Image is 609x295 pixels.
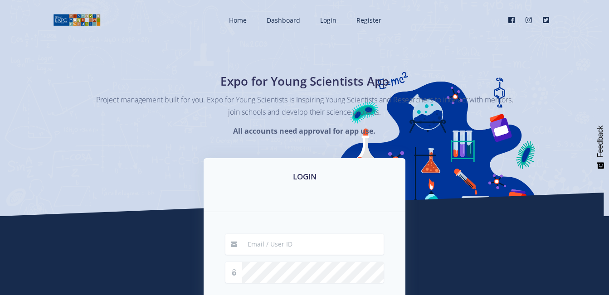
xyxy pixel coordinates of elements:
img: logo01.png [53,13,101,27]
h1: Expo for Young Scientists App [139,73,470,90]
a: Dashboard [258,8,307,32]
input: Email / User ID [242,234,384,255]
a: Login [311,8,344,32]
span: Home [229,16,247,24]
h3: LOGIN [214,171,395,183]
p: Project management built for you. Expo for Young Scientists is Inspiring Young Scientists and Res... [96,94,513,118]
span: Login [320,16,336,24]
a: Home [220,8,254,32]
button: Feedback - Show survey [592,116,609,178]
span: Register [356,16,381,24]
strong: All accounts need approval for app use. [233,126,375,136]
a: Register [347,8,389,32]
span: Dashboard [267,16,300,24]
span: Feedback [596,126,604,157]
